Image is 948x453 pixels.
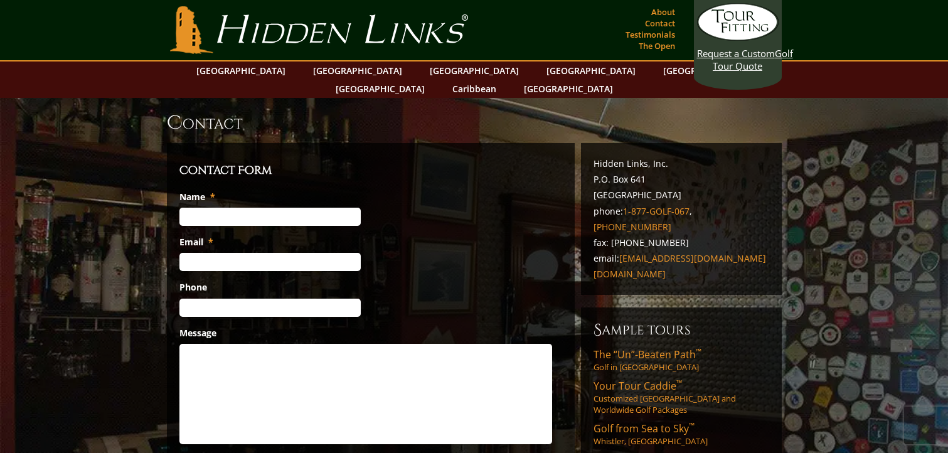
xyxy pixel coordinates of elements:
[190,61,292,80] a: [GEOGRAPHIC_DATA]
[657,61,759,80] a: [GEOGRAPHIC_DATA]
[594,268,666,280] a: [DOMAIN_NAME]
[179,282,207,293] label: Phone
[636,37,678,55] a: The Open
[648,3,678,21] a: About
[423,61,525,80] a: [GEOGRAPHIC_DATA]
[594,379,682,393] span: Your Tour Caddie
[329,80,431,98] a: [GEOGRAPHIC_DATA]
[179,162,562,179] h3: Contact Form
[446,80,503,98] a: Caribbean
[697,47,775,60] span: Request a Custom
[594,348,701,361] span: The “Un”-Beaten Path
[540,61,642,80] a: [GEOGRAPHIC_DATA]
[594,422,769,447] a: Golf from Sea to Sky™Whistler, [GEOGRAPHIC_DATA]
[689,420,695,431] sup: ™
[594,379,769,415] a: Your Tour Caddie™Customized [GEOGRAPHIC_DATA] and Worldwide Golf Packages
[594,221,671,233] a: [PHONE_NUMBER]
[179,237,213,248] label: Email
[167,110,782,136] h1: Contact
[594,348,769,373] a: The “Un”-Beaten Path™Golf in [GEOGRAPHIC_DATA]
[619,252,766,264] a: [EMAIL_ADDRESS][DOMAIN_NAME]
[622,26,678,43] a: Testimonials
[696,346,701,357] sup: ™
[518,80,619,98] a: [GEOGRAPHIC_DATA]
[179,191,215,203] label: Name
[179,328,216,339] label: Message
[642,14,678,32] a: Contact
[594,422,695,435] span: Golf from Sea to Sky
[594,320,769,340] h6: Sample Tours
[623,205,690,217] a: 1-877-GOLF-067
[676,378,682,388] sup: ™
[594,156,769,282] p: Hidden Links, Inc. P.O. Box 641 [GEOGRAPHIC_DATA] phone: , fax: [PHONE_NUMBER] email:
[697,3,779,72] a: Request a CustomGolf Tour Quote
[307,61,408,80] a: [GEOGRAPHIC_DATA]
